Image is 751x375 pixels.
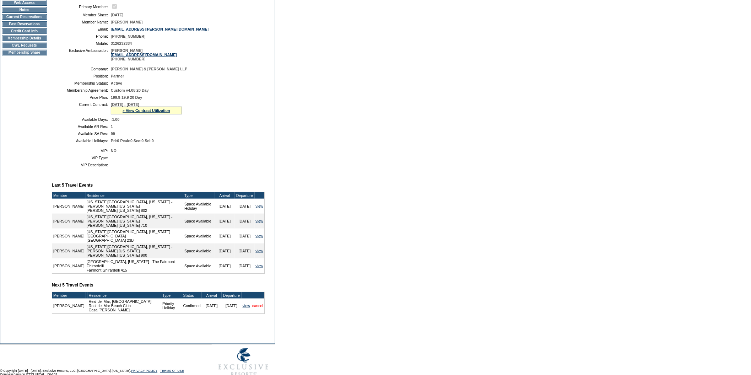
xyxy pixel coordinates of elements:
[86,214,184,229] td: [US_STATE][GEOGRAPHIC_DATA], [US_STATE] - [PERSON_NAME] [US_STATE] [PERSON_NAME] [US_STATE] 710
[111,124,113,129] span: 1
[111,53,177,57] a: [EMAIL_ADDRESS][DOMAIN_NAME]
[183,258,215,273] td: Space Available
[2,50,47,55] td: Membership Share
[52,229,86,243] td: [PERSON_NAME]
[55,20,108,24] td: Member Name:
[183,214,215,229] td: Space Available
[55,163,108,167] td: VIP Description:
[52,199,86,214] td: [PERSON_NAME]
[235,214,255,229] td: [DATE]
[160,369,184,373] a: TERMS OF USE
[55,132,108,136] td: Available SA Res:
[111,132,115,136] span: 99
[55,41,108,45] td: Mobile:
[52,283,93,288] b: Next 5 Travel Events
[111,74,124,78] span: Partner
[252,304,263,308] a: cancel
[86,192,184,199] td: Residence
[88,299,162,314] td: Real del Mar, [GEOGRAPHIC_DATA] - Real del Mar Beach Club Casa [PERSON_NAME]
[111,67,188,71] span: [PERSON_NAME] & [PERSON_NAME] LLP
[55,48,108,61] td: Exclusive Ambassador:
[52,243,86,258] td: [PERSON_NAME]
[111,41,132,45] span: 3126232334
[235,229,255,243] td: [DATE]
[2,43,47,48] td: CWL Requests
[86,199,184,214] td: [US_STATE][GEOGRAPHIC_DATA], [US_STATE] - [PERSON_NAME] [US_STATE] [PERSON_NAME] [US_STATE] 802
[215,214,235,229] td: [DATE]
[55,124,108,129] td: Available AR Res:
[2,7,47,13] td: Notes
[2,14,47,20] td: Current Reservations
[55,81,108,85] td: Membership Status:
[111,27,209,31] a: [EMAIL_ADDRESS][PERSON_NAME][DOMAIN_NAME]
[52,258,86,273] td: [PERSON_NAME]
[256,234,263,238] a: view
[123,108,170,113] a: » View Contract Utilization
[256,204,263,208] a: view
[202,299,222,314] td: [DATE]
[183,192,215,199] td: Type
[131,369,157,373] a: PRIVACY POLICY
[86,243,184,258] td: [US_STATE][GEOGRAPHIC_DATA], [US_STATE] - [PERSON_NAME] [US_STATE] [PERSON_NAME] [US_STATE] 900
[215,243,235,258] td: [DATE]
[215,258,235,273] td: [DATE]
[111,139,154,143] span: Pri:0 Peak:0 Sec:0 Sel:0
[55,3,108,10] td: Primary Member:
[183,229,215,243] td: Space Available
[55,102,108,114] td: Current Contract:
[2,21,47,27] td: Past Reservations
[256,219,263,223] a: view
[55,13,108,17] td: Member Since:
[243,304,250,308] a: view
[86,258,184,273] td: [GEOGRAPHIC_DATA], [US_STATE] - The Fairmont Ghirardelli Fairmont Ghirardelli 415
[111,95,142,100] span: 199.9-19.9 20 Day
[55,67,108,71] td: Company:
[111,81,122,85] span: Active
[52,214,86,229] td: [PERSON_NAME]
[111,48,177,61] span: [PERSON_NAME] [PHONE_NUMBER]
[2,28,47,34] td: Credit Card Info
[111,34,146,38] span: [PHONE_NUMBER]
[52,183,93,188] b: Last 5 Travel Events
[111,20,142,24] span: [PERSON_NAME]
[55,95,108,100] td: Price Plan:
[86,229,184,243] td: [US_STATE][GEOGRAPHIC_DATA], [US_STATE][GEOGRAPHIC_DATA] [GEOGRAPHIC_DATA] 23B
[55,34,108,38] td: Phone:
[222,292,242,299] td: Departure
[202,292,222,299] td: Arrival
[161,292,182,299] td: Type
[183,199,215,214] td: Space Available Holiday
[182,299,202,314] td: Confirmed
[222,299,242,314] td: [DATE]
[215,199,235,214] td: [DATE]
[52,299,86,314] td: [PERSON_NAME]
[111,117,119,122] span: -1.00
[183,243,215,258] td: Space Available
[235,243,255,258] td: [DATE]
[215,229,235,243] td: [DATE]
[55,149,108,153] td: VIP:
[111,149,117,153] span: NO
[88,292,162,299] td: Residence
[55,117,108,122] td: Available Days:
[2,36,47,41] td: Membership Details
[55,27,108,31] td: Email:
[256,249,263,253] a: view
[256,264,263,268] a: view
[235,192,255,199] td: Departure
[161,299,182,314] td: Priority Holiday
[52,292,86,299] td: Member
[55,74,108,78] td: Position:
[111,13,123,17] span: [DATE]
[111,88,149,92] span: Custom v4.08 20 Day
[55,156,108,160] td: VIP Type:
[235,258,255,273] td: [DATE]
[55,88,108,92] td: Membership Agreement:
[182,292,202,299] td: Status
[55,139,108,143] td: Available Holidays:
[111,102,139,107] span: [DATE] - [DATE]
[215,192,235,199] td: Arrival
[52,192,86,199] td: Member
[235,199,255,214] td: [DATE]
